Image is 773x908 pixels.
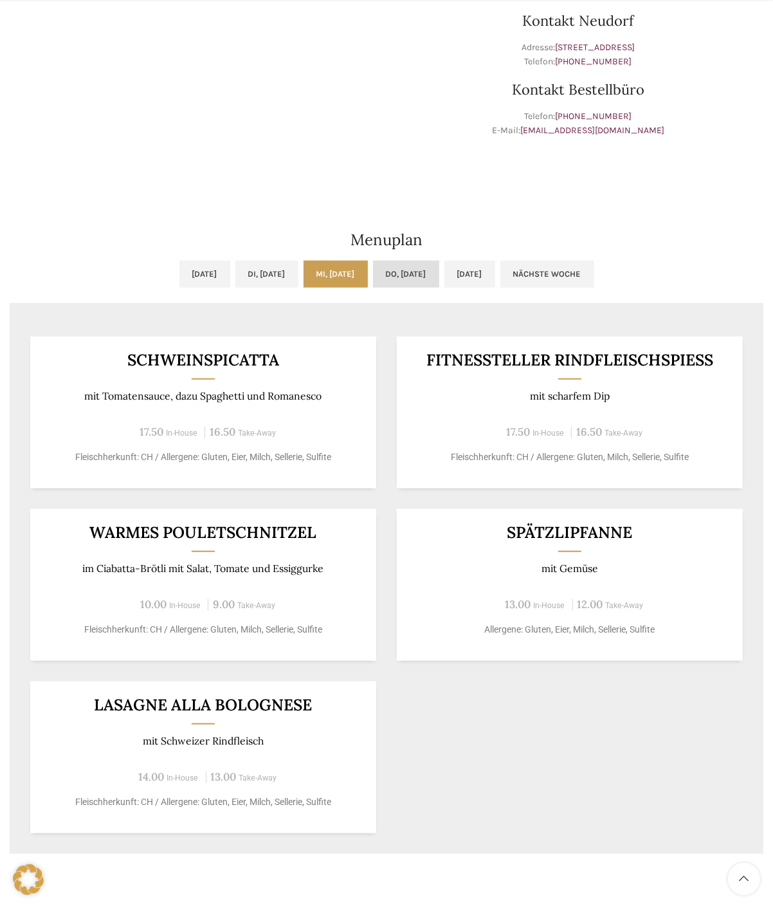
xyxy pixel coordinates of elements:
[304,261,368,288] a: Mi, [DATE]
[210,425,235,439] span: 16.50
[46,697,361,713] h3: Lasagne alla Bolognese
[166,429,197,438] span: In-House
[140,425,163,439] span: 17.50
[505,597,531,611] span: 13.00
[393,109,763,138] p: Telefon: E-Mail:
[46,562,361,575] p: im Ciabatta-Brötli mit Salat, Tomate und Essiggurke
[167,774,199,783] span: In-House
[506,425,530,439] span: 17.50
[556,111,632,122] a: [PHONE_NUMBER]
[500,261,594,288] a: Nächste Woche
[237,601,275,610] span: Take-Away
[605,429,642,438] span: Take-Away
[413,450,727,464] p: Fleischherkunft: CH / Allergene: Gluten, Milch, Sellerie, Sulfite
[728,863,760,895] a: Scroll to top button
[46,352,361,368] h3: Schweinspicatta
[179,261,230,288] a: [DATE]
[46,735,361,747] p: mit Schweizer Rindfleisch
[46,390,361,402] p: mit Tomatensauce, dazu Spaghetti und Romanesco
[46,623,361,636] p: Fleischherkunft: CH / Allergene: Gluten, Milch, Sellerie, Sulfite
[577,597,603,611] span: 12.00
[555,42,635,53] a: [STREET_ADDRESS]
[606,601,644,610] span: Take-Away
[393,41,763,69] p: Adresse: Telefon:
[235,261,298,288] a: Di, [DATE]
[211,770,237,784] span: 13.00
[413,524,727,541] h3: Spätzlipfanne
[10,232,763,248] h2: Menuplan
[140,597,167,611] span: 10.00
[576,425,602,439] span: 16.50
[238,429,276,438] span: Take-Away
[413,352,727,368] h3: Fitnessteller Rindfleischspiess
[46,795,361,809] p: Fleischherkunft: CH / Allergene: Gluten, Eier, Milch, Sellerie, Sulfite
[532,429,564,438] span: In-House
[139,770,165,784] span: 14.00
[169,601,201,610] span: In-House
[46,524,361,541] h3: Warmes Pouletschnitzel
[213,597,235,611] span: 9.00
[373,261,439,288] a: Do, [DATE]
[444,261,495,288] a: [DATE]
[46,450,361,464] p: Fleischherkunft: CH / Allergene: Gluten, Eier, Milch, Sellerie, Sulfite
[239,774,277,783] span: Take-Away
[413,390,727,402] p: mit scharfem Dip
[413,623,727,636] p: Allergene: Gluten, Eier, Milch, Sellerie, Sulfite
[393,82,763,97] h3: Kontakt Bestellbüro
[534,601,565,610] span: In-House
[520,125,664,136] a: [EMAIL_ADDRESS][DOMAIN_NAME]
[556,56,632,67] a: [PHONE_NUMBER]
[413,562,727,575] p: mit Gemüse
[393,14,763,28] h3: Kontakt Neudorf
